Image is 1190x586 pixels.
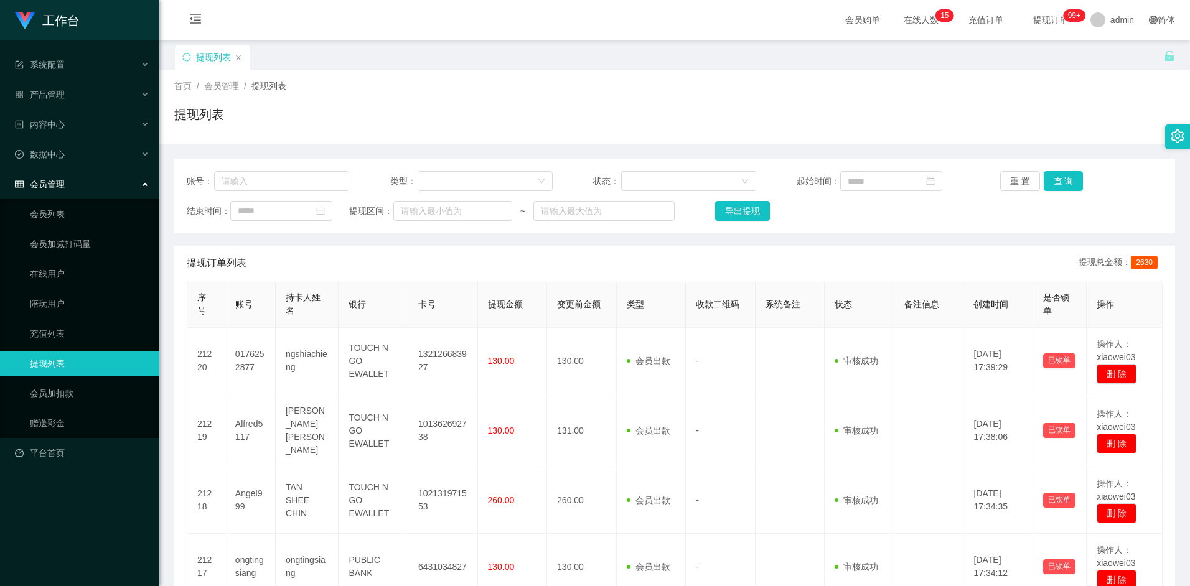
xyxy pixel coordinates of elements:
span: 持卡人姓名 [286,292,321,315]
i: 图标: down [538,177,545,186]
span: 审核成功 [835,356,878,366]
td: 0176252877 [225,328,276,394]
td: TOUCH N GO EWALLET [339,467,408,534]
span: 提现订单列表 [187,256,246,271]
i: 图标: calendar [926,177,935,185]
span: 是否锁单 [1043,292,1069,315]
span: / [244,81,246,91]
span: 备注信息 [904,299,939,309]
span: 操作 [1097,299,1114,309]
span: 收款二维码 [696,299,739,309]
td: 131.00 [547,394,617,467]
button: 删 除 [1097,503,1136,523]
span: 银行 [349,299,366,309]
td: [PERSON_NAME] [PERSON_NAME] [276,394,339,467]
span: 提现列表 [251,81,286,91]
a: 提现列表 [30,351,149,376]
span: 会员出款 [627,562,670,572]
button: 已锁单 [1043,353,1075,368]
i: 图标: table [15,180,24,188]
span: 结束时间： [187,205,230,218]
span: 内容中心 [15,119,65,129]
span: 会员管理 [15,179,65,189]
span: 2630 [1131,256,1158,269]
i: 图标: menu-fold [174,1,217,40]
span: 操作人：xiaowei03 [1097,478,1135,501]
td: Angel999 [225,467,276,534]
div: 提现列表 [196,45,231,69]
span: 审核成功 [835,495,878,505]
td: ngshiachieng [276,328,339,394]
span: 会员出款 [627,356,670,366]
a: 图标: dashboard平台首页 [15,440,149,465]
i: 图标: global [1149,16,1158,24]
span: 会员出款 [627,495,670,505]
td: 132126683927 [408,328,478,394]
h1: 提现列表 [174,105,224,124]
td: 101362692738 [408,394,478,467]
span: 类型： [390,175,418,188]
i: 图标: unlock [1164,50,1175,62]
input: 请输入 [214,171,349,191]
span: 状态 [835,299,852,309]
span: - [696,356,699,366]
button: 已锁单 [1043,423,1075,438]
span: - [696,562,699,572]
sup: 1110 [1063,9,1085,22]
span: 提现金额 [488,299,523,309]
span: 操作人：xiaowei03 [1097,545,1135,568]
span: 审核成功 [835,426,878,435]
span: 130.00 [488,562,515,572]
i: 图标: down [741,177,749,186]
a: 会员列表 [30,202,149,226]
td: 260.00 [547,467,617,534]
span: 变更前金额 [557,299,601,309]
td: TAN SHEE CHIN [276,467,339,534]
button: 查 询 [1044,171,1084,191]
span: 260.00 [488,495,515,505]
a: 充值列表 [30,321,149,346]
span: 类型 [627,299,644,309]
span: / [197,81,199,91]
i: 图标: sync [182,53,191,62]
span: 起始时间： [797,175,840,188]
span: 130.00 [488,426,515,435]
sup: 15 [935,9,953,22]
a: 陪玩用户 [30,291,149,316]
i: 图标: check-circle-o [15,150,24,159]
span: 创建时间 [973,299,1008,309]
td: [DATE] 17:39:29 [963,328,1033,394]
td: Alfred5117 [225,394,276,467]
i: 图标: appstore-o [15,90,24,99]
button: 重 置 [1000,171,1040,191]
span: 提现订单 [1027,16,1074,24]
i: 图标: calendar [316,207,325,215]
span: 系统备注 [766,299,800,309]
i: 图标: close [235,54,242,62]
a: 会员加扣款 [30,381,149,406]
span: 首页 [174,81,192,91]
h1: 工作台 [42,1,80,40]
span: - [696,495,699,505]
td: [DATE] 17:38:06 [963,394,1033,467]
span: 账号： [187,175,214,188]
span: 状态： [593,175,621,188]
span: 卡号 [418,299,436,309]
button: 删 除 [1097,434,1136,453]
td: TOUCH N GO EWALLET [339,394,408,467]
i: 图标: form [15,60,24,69]
span: 会员管理 [204,81,239,91]
input: 请输入最小值为 [393,201,512,221]
span: 操作人：xiaowei03 [1097,339,1135,362]
a: 赠送彩金 [30,411,149,435]
i: 图标: profile [15,120,24,129]
span: 序号 [197,292,206,315]
span: 在线人数 [897,16,945,24]
span: 130.00 [488,356,515,366]
button: 已锁单 [1043,559,1075,574]
p: 1 [940,9,945,22]
span: 操作人：xiaowei03 [1097,409,1135,432]
span: 审核成功 [835,562,878,572]
a: 在线用户 [30,261,149,286]
span: 数据中心 [15,149,65,159]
